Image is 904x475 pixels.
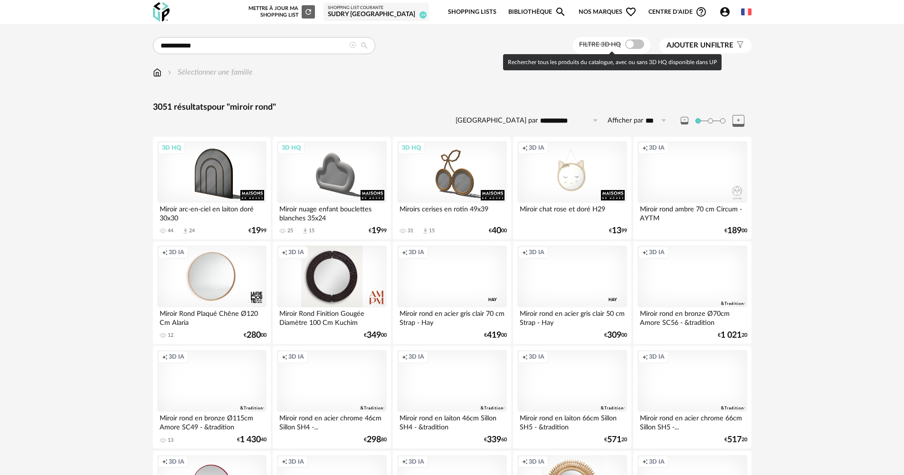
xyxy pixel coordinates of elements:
[484,437,507,443] div: € 60
[328,5,425,19] a: Shopping List courante SUDRY [GEOGRAPHIC_DATA] 26
[727,228,742,234] span: 189
[649,353,665,361] span: 3D IA
[429,228,435,234] div: 15
[328,5,425,11] div: Shopping List courante
[741,7,752,17] img: fr
[612,228,621,234] span: 13
[369,228,387,234] div: € 99
[659,38,752,53] button: Ajouter unfiltre Filter icon
[727,437,742,443] span: 517
[153,346,271,448] a: Creation icon 3D IA Miroir rond en bronze Ø115cm Amore SC49 - &tradition 13 €1 43040
[237,437,266,443] div: € 40
[649,458,665,465] span: 3D IA
[364,332,387,339] div: € 00
[633,346,751,448] a: Creation icon 3D IA Miroir rond en acier chrome 66cm Sillon SH5 -... €51720
[408,228,413,234] div: 31
[625,6,637,18] span: Heart Outline icon
[393,346,511,448] a: Creation icon 3D IA Miroir rond en laiton 46cm Sillon SH4 - &tradition €33960
[409,248,424,256] span: 3D IA
[484,332,507,339] div: € 00
[169,458,184,465] span: 3D IA
[273,137,390,239] a: 3D HQ Miroir nuage enfant bouclettes blanches 35x24 25 Download icon 15 €1999
[422,228,429,235] span: Download icon
[182,228,189,235] span: Download icon
[489,228,507,234] div: € 00
[244,332,266,339] div: € 00
[168,332,173,339] div: 12
[162,353,168,361] span: Creation icon
[648,6,707,18] span: Centre d'aideHelp Circle Outline icon
[419,11,427,19] span: 26
[158,142,185,154] div: 3D HQ
[398,142,425,154] div: 3D HQ
[633,241,751,344] a: Creation icon 3D IA Miroir rond en bronze Ø70cm Amore SC56 - &tradition €1 02120
[397,203,506,222] div: Miroirs cerises en rotin 49x39
[402,458,408,465] span: Creation icon
[273,241,390,344] a: Creation icon 3D IA Miroir Rond Finition Gougée Diamètre 100 Cm Kuchim €34900
[718,332,747,339] div: € 20
[248,228,266,234] div: € 99
[607,332,621,339] span: 309
[409,353,424,361] span: 3D IA
[328,10,425,19] div: SUDRY [GEOGRAPHIC_DATA]
[277,412,386,431] div: Miroir rond en acier chrome 46cm Sillon SH4 -...
[638,307,747,326] div: Miroir rond en bronze Ø70cm Amore SC56 - &tradition
[397,307,506,326] div: Miroir rond en acier gris clair 70 cm Strap - Hay
[733,41,744,50] span: Filter icon
[607,437,621,443] span: 571
[529,248,544,256] span: 3D IA
[288,458,304,465] span: 3D IA
[719,6,735,18] span: Account Circle icon
[247,5,315,19] div: Mettre à jour ma Shopping List
[166,67,253,78] div: Sélectionner une famille
[517,412,627,431] div: Miroir rond en laiton 66cm Sillon SH5 - &tradition
[273,346,390,448] a: Creation icon 3D IA Miroir rond en acier chrome 46cm Sillon SH4 -... €29880
[522,248,528,256] span: Creation icon
[168,437,173,444] div: 13
[397,412,506,431] div: Miroir rond en laiton 46cm Sillon SH4 - &tradition
[247,332,261,339] span: 280
[721,332,742,339] span: 1 021
[517,203,627,222] div: Miroir chat rose et doré H29
[608,116,643,125] label: Afficher par
[695,6,707,18] span: Help Circle Outline icon
[157,203,266,222] div: Miroir arc-en-ciel en laiton doré 30x30
[649,248,665,256] span: 3D IA
[633,137,751,239] a: Creation icon 3D IA Miroir rond ambre 70 cm Circum - AYTM €18900
[513,346,631,448] a: Creation icon 3D IA Miroir rond en laiton 66cm Sillon SH5 - &tradition €57120
[456,116,538,125] label: [GEOGRAPHIC_DATA] par
[487,437,501,443] span: 339
[153,241,271,344] a: Creation icon 3D IA Miroir Rond Plaqué Chêne Ø120 Cm Alaria 12 €28000
[153,102,752,113] div: 3051 résultats
[666,42,711,49] span: Ajouter un
[309,228,314,234] div: 15
[402,353,408,361] span: Creation icon
[649,144,665,152] span: 3D IA
[642,353,648,361] span: Creation icon
[153,137,271,239] a: 3D HQ Miroir arc-en-ciel en laiton doré 30x30 44 Download icon 24 €1999
[724,437,747,443] div: € 20
[302,228,309,235] span: Download icon
[240,437,261,443] span: 1 430
[367,332,381,339] span: 349
[287,228,293,234] div: 25
[393,241,511,344] a: Creation icon 3D IA Miroir rond en acier gris clair 70 cm Strap - Hay €41900
[492,228,501,234] span: 40
[166,67,173,78] img: svg+xml;base64,PHN2ZyB3aWR0aD0iMTYiIGhlaWdodD0iMTYiIHZpZXdCb3g9IjAgMCAxNiAxNiIgZmlsbD0ibm9uZSIgeG...
[724,228,747,234] div: € 00
[517,307,627,326] div: Miroir rond en acier gris clair 50 cm Strap - Hay
[153,2,170,22] img: OXP
[277,142,305,154] div: 3D HQ
[513,137,631,239] a: Creation icon 3D IA Miroir chat rose et doré H29 €1399
[282,458,287,465] span: Creation icon
[529,458,544,465] span: 3D IA
[282,353,287,361] span: Creation icon
[371,228,381,234] span: 19
[162,458,168,465] span: Creation icon
[638,412,747,431] div: Miroir rond en acier chrome 66cm Sillon SH5 -...
[169,248,184,256] span: 3D IA
[642,144,648,152] span: Creation icon
[277,203,386,222] div: Miroir nuage enfant bouclettes blanches 35x24
[638,203,747,222] div: Miroir rond ambre 70 cm Circum - AYTM
[162,248,168,256] span: Creation icon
